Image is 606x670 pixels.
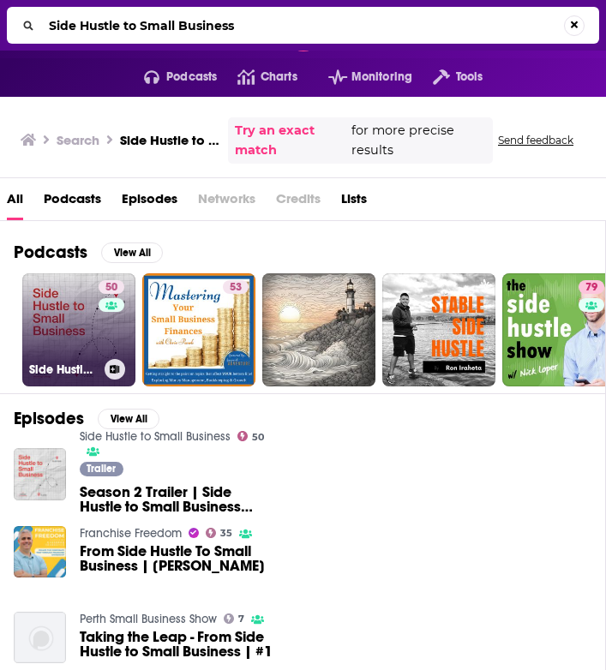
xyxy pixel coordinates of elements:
[101,242,163,263] button: View All
[142,273,255,386] a: 53
[585,279,597,296] span: 79
[223,280,249,294] a: 53
[120,132,221,148] h3: Side Hustle to Small Business
[7,185,23,220] a: All
[238,615,244,623] span: 7
[29,362,98,377] h3: Side Hustle to Small Business
[98,409,159,429] button: View All
[237,431,265,441] a: 50
[80,526,182,541] a: Franchise Freedom
[123,63,218,91] button: open menu
[42,12,564,39] input: Search...
[80,544,275,573] a: From Side Hustle To Small Business | Charles Alexander
[105,279,117,296] span: 50
[80,429,231,444] a: Side Hustle to Small Business
[14,408,84,429] h2: Episodes
[493,133,579,147] button: Send feedback
[235,121,348,160] a: Try an exact match
[14,242,87,263] h2: Podcasts
[412,63,483,91] button: open menu
[14,526,66,578] img: From Side Hustle To Small Business | Charles Alexander
[80,612,217,626] a: Perth Small Business Show
[80,630,275,659] a: Taking the Leap - From Side Hustle to Small Business | #1
[198,185,255,220] span: Networks
[57,132,99,148] h3: Search
[456,65,483,89] span: Tools
[80,485,275,514] a: Season 2 Trailer | Side Hustle to Small Business Podcast
[579,280,604,294] a: 79
[341,185,367,220] a: Lists
[22,273,135,386] a: 50Side Hustle to Small Business
[220,529,232,537] span: 35
[206,528,233,538] a: 35
[351,65,412,89] span: Monitoring
[99,280,124,294] a: 50
[87,464,116,474] span: Trailer
[217,63,297,91] a: Charts
[7,7,599,44] div: Search...
[351,121,486,160] span: for more precise results
[80,544,275,573] span: From Side Hustle To Small Business | [PERSON_NAME]
[14,408,159,429] a: EpisodesView All
[166,65,217,89] span: Podcasts
[252,434,264,441] span: 50
[14,612,66,664] img: Taking the Leap - From Side Hustle to Small Business | #1
[308,63,412,91] button: open menu
[261,65,297,89] span: Charts
[276,185,321,220] span: Credits
[44,185,101,220] a: Podcasts
[14,242,163,263] a: PodcastsView All
[224,613,245,624] a: 7
[14,448,66,500] img: Season 2 Trailer | Side Hustle to Small Business Podcast
[122,185,177,220] a: Episodes
[230,279,242,296] span: 53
